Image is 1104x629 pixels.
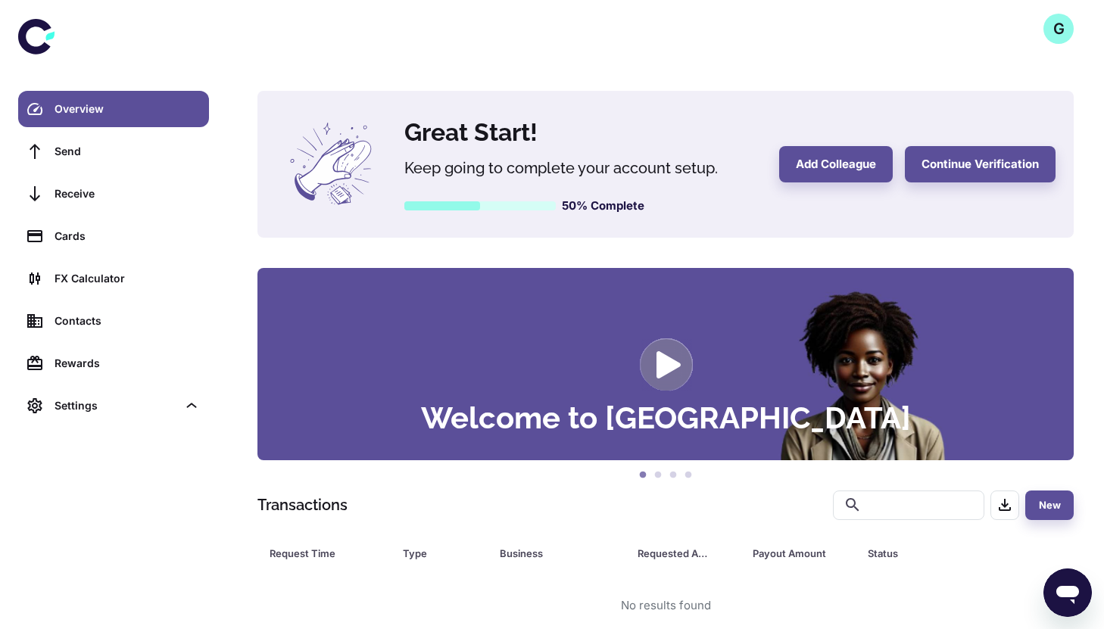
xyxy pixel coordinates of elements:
[404,114,761,151] h4: Great Start!
[905,146,1056,182] button: Continue Verification
[55,270,200,287] div: FX Calculator
[270,543,385,564] span: Request Time
[18,176,209,212] a: Receive
[18,133,209,170] a: Send
[270,543,365,564] div: Request Time
[868,543,1011,564] span: Status
[257,494,348,516] h1: Transactions
[1043,14,1074,44] button: G
[55,355,200,372] div: Rewards
[18,218,209,254] a: Cards
[638,543,734,564] span: Requested Amount
[1043,568,1092,617] iframe: Button to launch messaging window
[55,397,177,414] div: Settings
[55,185,200,202] div: Receive
[681,468,696,483] button: 4
[403,543,482,564] span: Type
[868,543,991,564] div: Status
[753,543,850,564] span: Payout Amount
[18,388,209,424] div: Settings
[1025,490,1074,520] button: New
[55,228,200,244] div: Cards
[404,157,761,179] h5: Keep going to complete your account setup.
[18,260,209,297] a: FX Calculator
[779,146,893,182] button: Add Colleague
[55,313,200,329] div: Contacts
[638,543,715,564] div: Requested Amount
[666,468,681,483] button: 3
[421,403,911,433] h3: Welcome to [GEOGRAPHIC_DATA]
[635,468,650,483] button: 1
[562,198,644,215] h6: 50% Complete
[55,101,200,117] div: Overview
[55,143,200,160] div: Send
[18,345,209,381] a: Rewards
[621,597,711,615] div: No results found
[753,543,830,564] div: Payout Amount
[18,91,209,127] a: Overview
[18,303,209,339] a: Contacts
[650,468,666,483] button: 2
[403,543,462,564] div: Type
